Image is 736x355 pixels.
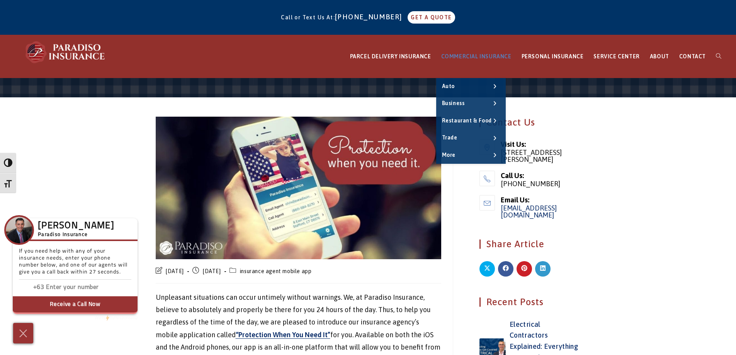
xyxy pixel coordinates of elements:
span: We're by [95,316,114,320]
a: “Protection When You Need It” [236,331,330,339]
a: Restaurant & Food [436,112,506,129]
span: Restaurant & Food [442,117,492,124]
span: [PHONE_NUMBER] [501,180,580,187]
a: PERSONAL INSURANCE [517,35,589,78]
h5: Paradiso Insurance [38,231,114,239]
span: Business [442,100,465,106]
span: [STREET_ADDRESS][PERSON_NAME] [501,149,580,163]
img: Powered by icon [106,315,109,321]
span: ABOUT [650,53,669,59]
a: GET A QUOTE [408,11,455,24]
span: Call Us: [501,171,580,180]
img: Paradiso Insurance [23,41,108,64]
a: COMMERCIAL INSURANCE [436,35,517,78]
a: We'rePowered by iconbyResponseiQ [95,316,138,320]
h4: Share Article [479,239,580,249]
span: Call or Text Us At: [281,14,335,20]
span: PARCEL DELIVERY INSURANCE [350,53,431,59]
a: insurance agent mobile app [240,268,312,274]
h4: Recent Posts [479,297,580,307]
span: COMMERCIAL INSURANCE [441,53,512,59]
span: Trade [442,134,457,141]
a: SERVICE CENTER [588,35,644,78]
li: [DATE] [156,267,193,277]
a: More [436,147,506,164]
p: If you need help with any of your insurance needs, enter your phone number below, and one of our ... [19,248,131,280]
input: Enter country code [23,282,46,293]
li: [DATE] [192,267,229,277]
a: Business [436,95,506,112]
span: SERVICE CENTER [593,53,639,59]
a: [PHONE_NUMBER] [335,13,406,21]
span: Email Us: [501,195,580,205]
img: Company Icon [6,217,32,243]
span: Auto [442,83,455,89]
h4: Contact Us [479,118,580,127]
button: Receive a Call Now [13,296,138,314]
span: CONTACT [679,53,706,59]
span: Visit Us: [501,139,580,149]
input: Enter phone number [46,282,123,293]
a: CONTACT [674,35,711,78]
a: PARCEL DELIVERY INSURANCE [345,35,436,78]
a: Auto [436,78,506,95]
h3: [PERSON_NAME] [38,223,114,230]
span: PERSONAL INSURANCE [522,53,584,59]
img: You are currently viewing Protection When You Need It: Our Insurance Agency’s Mobile App [156,117,441,260]
span: More [442,152,456,158]
a: Trade [436,129,506,146]
a: ABOUT [645,35,674,78]
img: Cross icon [17,327,29,340]
a: [EMAIL_ADDRESS][DOMAIN_NAME] [501,204,557,219]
